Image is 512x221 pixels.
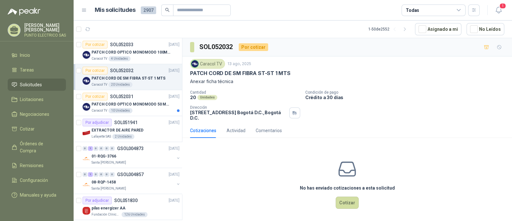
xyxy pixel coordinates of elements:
[92,212,120,217] p: Fundación Clínica Shaio
[8,49,66,61] a: Inicio
[74,64,182,90] a: Por cotizarSOL052032[DATE] Company LogoPATCH CORD DE SM FIBRA ST-ST 1 MTSCaracol TV20 Unidades
[117,146,144,151] p: GSOL004873
[114,198,138,203] p: SOL051830
[110,172,115,177] div: 0
[8,174,66,186] a: Configuración
[190,95,196,100] p: 20
[190,110,287,121] p: [STREET_ADDRESS] Bogotá D.C. , Bogotá D.C.
[165,8,170,12] span: search
[20,177,48,184] span: Configuración
[169,146,180,152] p: [DATE]
[20,81,42,88] span: Solicitudes
[92,179,116,185] p: 08-RQP-1458
[20,140,60,154] span: Órdenes de Compra
[112,134,134,139] div: 2 Unidades
[141,6,156,14] span: 2907
[8,108,66,120] a: Negociaciones
[8,93,66,106] a: Licitaciones
[74,90,182,116] a: Por cotizarSOL052031[DATE] Company LogoPATCH CORD OPTICO MONOMODO 50 MTSCaracol TV10 Unidades
[190,59,225,69] div: Caracol TV
[83,41,108,48] div: Por cotizar
[239,43,268,51] div: Por cotizar
[92,82,107,87] p: Caracol TV
[256,127,282,134] div: Comentarios
[122,212,148,217] div: 126 Unidades
[74,38,182,64] a: Por cotizarSOL052033[DATE] Company LogoPATCH CORD OPTICO MONOMODO 100MTSCaracol TV4 Unidades
[104,172,109,177] div: 0
[108,56,131,61] div: 4 Unidades
[95,5,136,15] h1: Mis solicitudes
[99,146,104,151] div: 0
[199,42,234,52] h3: SOL052032
[83,51,90,59] img: Company Logo
[110,94,133,99] p: SOL052031
[92,75,165,81] p: PATCH CORD DE SM FIBRA ST-ST 1 MTS
[20,52,30,59] span: Inicio
[197,95,217,100] div: Unidades
[169,68,180,74] p: [DATE]
[8,8,40,15] img: Logo peakr
[92,160,126,165] p: Santa [PERSON_NAME]
[110,68,133,73] p: SOL052032
[228,61,251,67] p: 13 ago, 2025
[8,64,66,76] a: Tareas
[92,186,126,191] p: Santa [PERSON_NAME]
[114,120,138,125] p: SOL051941
[108,108,132,113] div: 10 Unidades
[467,23,504,35] button: No Leídos
[20,125,35,132] span: Cotizar
[20,162,44,169] span: Remisiones
[227,127,245,134] div: Actividad
[305,95,509,100] p: Crédito a 30 días
[92,127,143,133] p: EXTRACTOR DE AIRE PARED
[93,146,98,151] div: 0
[8,138,66,157] a: Órdenes de Compra
[190,105,287,110] p: Dirección
[74,194,182,220] a: Por adjudicarSOL051830[DATE] Company Logopilas energizer AAFundación Clínica Shaio126 Unidades
[99,172,104,177] div: 0
[190,90,300,95] p: Cantidad
[190,70,291,77] p: PATCH CORD DE SM FIBRA ST-ST 1 MTS
[20,96,44,103] span: Licitaciones
[415,23,461,35] button: Asignado a mi
[88,172,93,177] div: 1
[20,111,49,118] span: Negociaciones
[93,172,98,177] div: 0
[83,197,112,204] div: Por adjudicar
[8,189,66,201] a: Manuales y ayuda
[305,90,509,95] p: Condición de pago
[368,24,410,34] div: 1 - 50 de 2552
[83,171,181,191] a: 0 1 0 0 0 0 GSOL004857[DATE] Company Logo08-RQP-1458Santa [PERSON_NAME]
[83,145,181,165] a: 0 1 0 0 0 0 GSOL004873[DATE] Company Logo01-RQG-3766Santa [PERSON_NAME]
[24,23,66,32] p: [PERSON_NAME] [PERSON_NAME]
[92,134,111,139] p: Lafayette SAS
[169,94,180,100] p: [DATE]
[92,205,125,211] p: pilas energizer AA
[83,103,90,111] img: Company Logo
[190,78,504,85] p: Anexar ficha técnica
[92,56,107,61] p: Caracol TV
[92,101,171,107] p: PATCH CORD OPTICO MONOMODO 50 MTS
[190,127,216,134] div: Cotizaciones
[74,116,182,142] a: Por adjudicarSOL051941[DATE] Company LogoEXTRACTOR DE AIRE PAREDLafayette SAS2 Unidades
[169,120,180,126] p: [DATE]
[191,60,198,67] img: Company Logo
[83,172,87,177] div: 0
[8,159,66,172] a: Remisiones
[88,146,93,151] div: 1
[83,93,108,100] div: Por cotizar
[169,198,180,204] p: [DATE]
[8,79,66,91] a: Solicitudes
[499,3,506,9] span: 1
[83,155,90,163] img: Company Logo
[83,146,87,151] div: 0
[20,191,56,199] span: Manuales y ayuda
[8,123,66,135] a: Cotizar
[300,184,395,191] h3: No has enviado cotizaciones a esta solicitud
[336,197,359,209] button: Cotizar
[92,153,116,159] p: 01-RQG-3766
[83,129,90,137] img: Company Logo
[104,146,109,151] div: 0
[24,33,66,37] p: PUNTO ELECTRICO SAS
[108,82,132,87] div: 20 Unidades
